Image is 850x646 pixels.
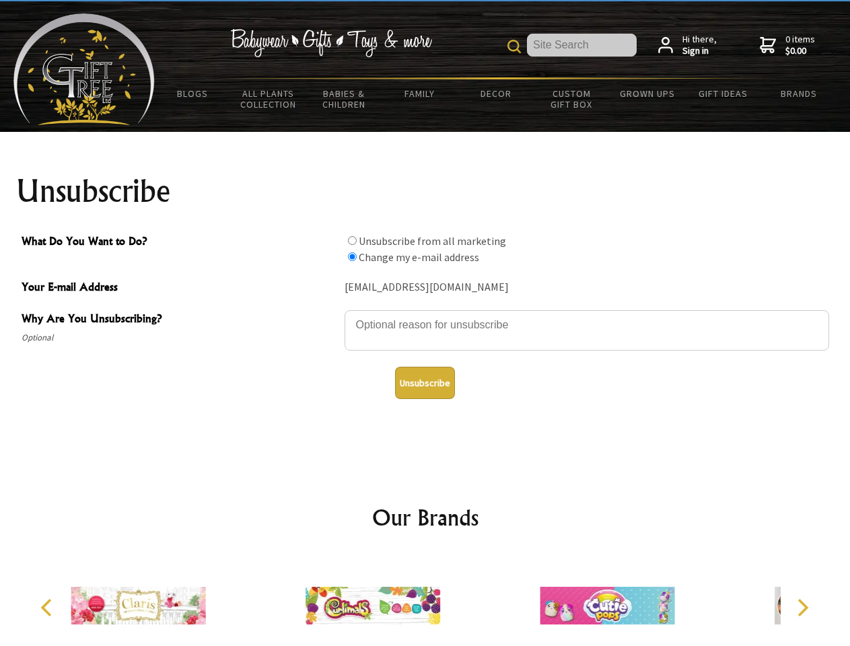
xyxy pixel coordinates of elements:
a: Babies & Children [306,79,382,118]
span: Optional [22,330,338,346]
span: What Do You Want to Do? [22,233,338,252]
label: Change my e-mail address [359,250,479,264]
a: Grown Ups [609,79,685,108]
img: Babyware - Gifts - Toys and more... [13,13,155,125]
strong: Sign in [682,45,717,57]
button: Previous [34,593,63,622]
input: Site Search [527,34,637,57]
a: Gift Ideas [685,79,761,108]
img: product search [507,40,521,53]
span: 0 items [785,33,815,57]
button: Next [787,593,817,622]
a: Decor [458,79,534,108]
button: Unsubscribe [395,367,455,399]
div: [EMAIL_ADDRESS][DOMAIN_NAME] [345,277,829,298]
h1: Unsubscribe [16,175,835,207]
a: BLOGS [155,79,231,108]
a: Hi there,Sign in [658,34,717,57]
input: What Do You Want to Do? [348,252,357,261]
span: Hi there, [682,34,717,57]
a: Brands [761,79,837,108]
span: Your E-mail Address [22,279,338,298]
strong: $0.00 [785,45,815,57]
a: 0 items$0.00 [760,34,815,57]
textarea: Why Are You Unsubscribing? [345,310,829,351]
h2: Our Brands [27,501,824,534]
span: Why Are You Unsubscribing? [22,310,338,330]
a: Custom Gift Box [534,79,610,118]
input: What Do You Want to Do? [348,236,357,245]
img: Babywear - Gifts - Toys & more [230,29,432,57]
label: Unsubscribe from all marketing [359,234,506,248]
a: Family [382,79,458,108]
a: All Plants Collection [231,79,307,118]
